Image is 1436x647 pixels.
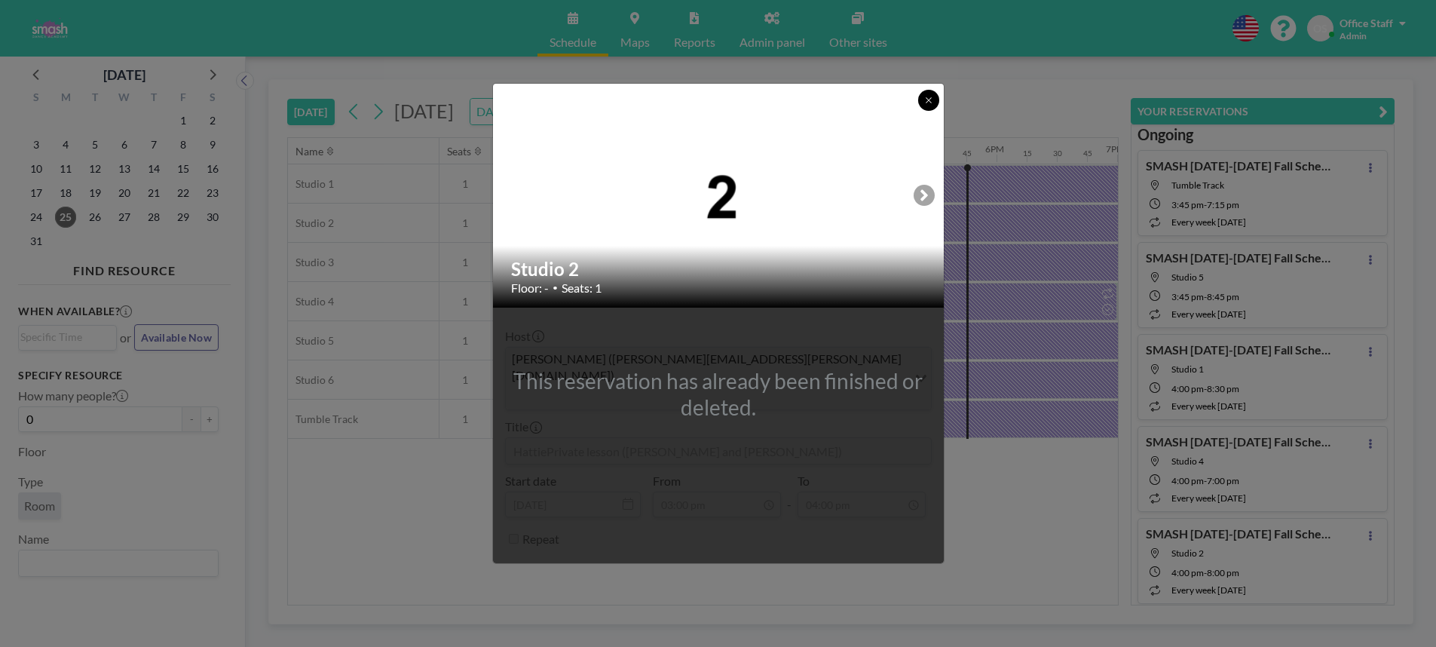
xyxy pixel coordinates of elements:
span: Floor: - [511,281,549,296]
div: This reservation has already been finished or deleted. [493,368,944,421]
img: 537.png [493,158,945,232]
span: • [553,282,558,293]
span: Seats: 1 [562,281,602,296]
h2: Studio 2 [511,258,927,281]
